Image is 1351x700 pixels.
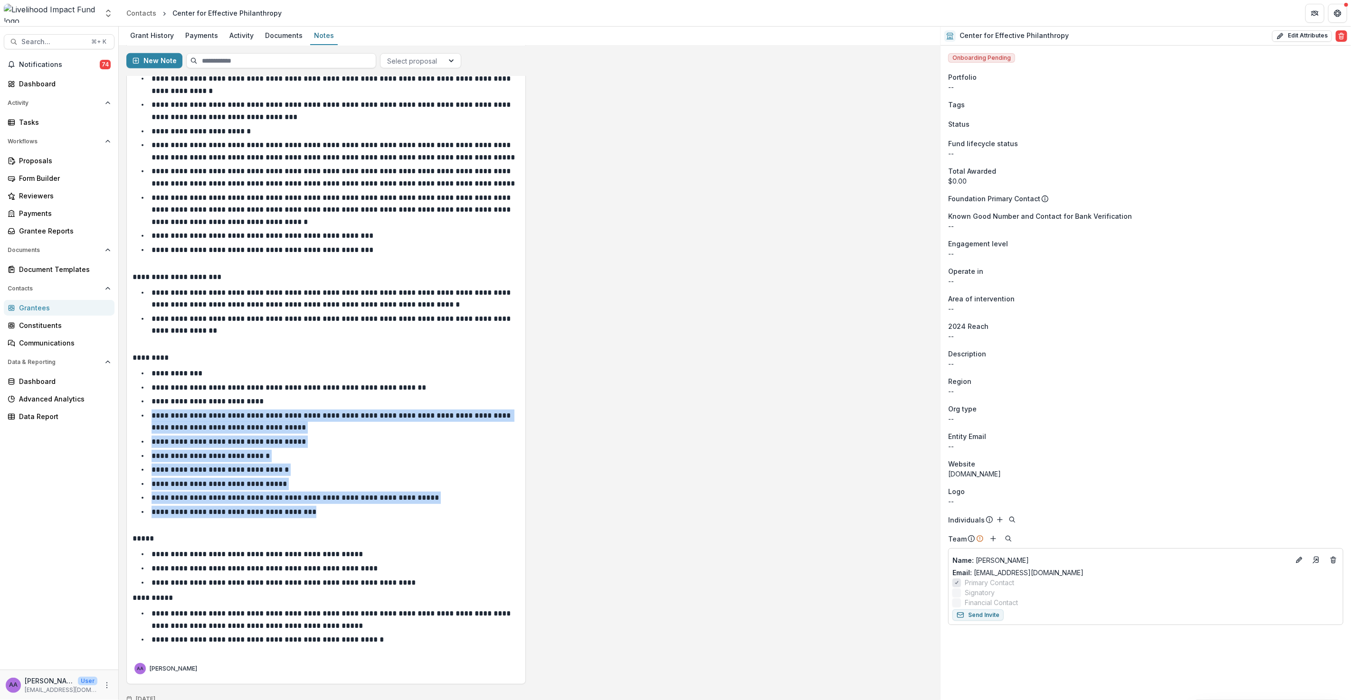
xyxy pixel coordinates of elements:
[21,38,86,46] span: Search...
[952,556,974,564] span: Name :
[4,4,98,23] img: Livelihood Impact Fund logo
[126,28,178,42] div: Grant History
[181,28,222,42] div: Payments
[4,261,114,277] a: Document Templates
[123,6,160,20] a: Contacts
[965,588,995,597] span: Signatory
[8,359,101,365] span: Data & Reporting
[1336,30,1347,42] button: Delete
[4,355,114,370] button: Open Data & Reporting
[948,515,985,525] p: Individuals
[9,682,18,688] div: Aude Anquetil
[948,441,1343,451] div: --
[948,294,1015,304] span: Area of intervention
[4,188,114,204] a: Reviewers
[25,676,74,686] p: [PERSON_NAME]
[19,338,107,348] div: Communications
[137,666,143,671] div: Aude Anquetil
[948,431,986,441] span: Entity Email
[19,226,107,236] div: Grantee Reports
[19,394,107,404] div: Advanced Analytics
[89,37,108,47] div: ⌘ + K
[948,211,1132,221] span: Known Good Number and Contact for Bank Verification
[948,349,986,359] span: Description
[4,409,114,424] a: Data Report
[19,61,100,69] span: Notifications
[1294,554,1305,566] button: Edit
[4,57,114,72] button: Notifications74
[226,28,257,42] div: Activity
[948,166,996,176] span: Total Awarded
[948,72,977,82] span: Portfolio
[948,176,1343,186] div: $0.00
[952,569,972,577] span: Email:
[8,285,101,292] span: Contacts
[1305,4,1324,23] button: Partners
[4,317,114,333] a: Constituents
[172,8,282,18] div: Center for Effective Philanthropy
[4,134,114,149] button: Open Workflows
[126,8,156,18] div: Contacts
[4,95,114,111] button: Open Activity
[948,194,1040,204] p: Foundation Primary Contact
[948,404,977,414] span: Org type
[948,414,1343,424] p: --
[19,320,107,330] div: Constituents
[126,53,182,68] button: New Note
[948,331,1343,341] p: --
[19,264,107,274] div: Document Templates
[19,79,107,89] div: Dashboard
[948,119,970,129] span: Status
[4,34,114,49] button: Search...
[948,249,1343,259] p: --
[4,335,114,351] a: Communications
[948,53,1015,63] span: Onboarding Pending
[19,376,107,386] div: Dashboard
[1007,514,1018,525] button: Search
[1003,533,1014,544] button: Search
[948,266,983,276] span: Operate in
[19,173,107,183] div: Form Builder
[948,376,971,386] span: Region
[226,27,257,45] a: Activity
[19,411,107,421] div: Data Report
[948,496,1343,506] p: --
[4,170,114,186] a: Form Builder
[126,27,178,45] a: Grant History
[952,555,1290,565] a: Name: [PERSON_NAME]
[948,149,1343,159] p: --
[948,459,975,469] span: Website
[994,514,1006,525] button: Add
[988,533,999,544] button: Add
[965,597,1018,607] span: Financial Contact
[123,6,285,20] nav: breadcrumb
[952,555,1290,565] p: [PERSON_NAME]
[19,156,107,166] div: Proposals
[948,82,1343,92] p: --
[960,32,1069,40] h2: Center for Effective Philanthropy
[1328,4,1347,23] button: Get Help
[952,568,1084,578] a: Email: [EMAIL_ADDRESS][DOMAIN_NAME]
[4,373,114,389] a: Dashboard
[948,239,1008,249] span: Engagement level
[948,221,1343,231] p: --
[4,223,114,239] a: Grantee Reports
[1328,554,1339,566] button: Deletes
[8,138,101,145] span: Workflows
[261,28,306,42] div: Documents
[4,243,114,258] button: Open Documents
[8,247,101,253] span: Documents
[948,470,1001,478] a: [DOMAIN_NAME]
[100,60,111,69] span: 74
[19,208,107,218] div: Payments
[78,677,97,685] p: User
[948,359,1343,369] p: --
[4,300,114,316] a: Grantees
[948,534,967,544] p: Team
[1272,30,1332,42] button: Edit Attributes
[25,686,97,694] p: [EMAIL_ADDRESS][DOMAIN_NAME]
[4,153,114,168] a: Proposals
[8,100,101,106] span: Activity
[4,114,114,130] a: Tasks
[181,27,222,45] a: Payments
